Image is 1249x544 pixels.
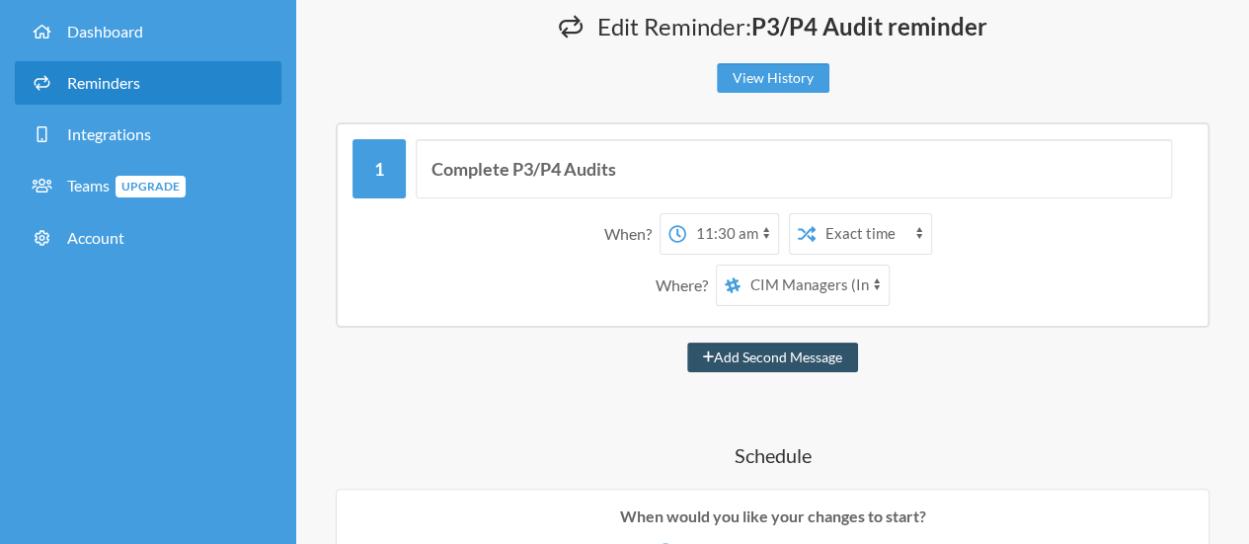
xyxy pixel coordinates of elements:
[717,63,829,93] a: View History
[687,343,858,372] button: Add Second Message
[67,124,151,143] span: Integrations
[15,113,281,156] a: Integrations
[351,505,1194,528] p: When would you like your changes to start?
[656,265,716,306] div: Where?
[15,164,281,208] a: TeamsUpgrade
[116,176,186,197] span: Upgrade
[15,10,281,53] a: Dashboard
[597,12,987,40] span: Edit Reminder:
[67,176,186,194] span: Teams
[751,12,987,40] strong: P3/P4 Audit reminder
[604,213,660,255] div: When?
[67,22,143,40] span: Dashboard
[67,228,124,247] span: Account
[416,139,1172,198] input: Message
[336,441,1210,469] h4: Schedule
[15,61,281,105] a: Reminders
[67,73,140,92] span: Reminders
[15,216,281,260] a: Account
